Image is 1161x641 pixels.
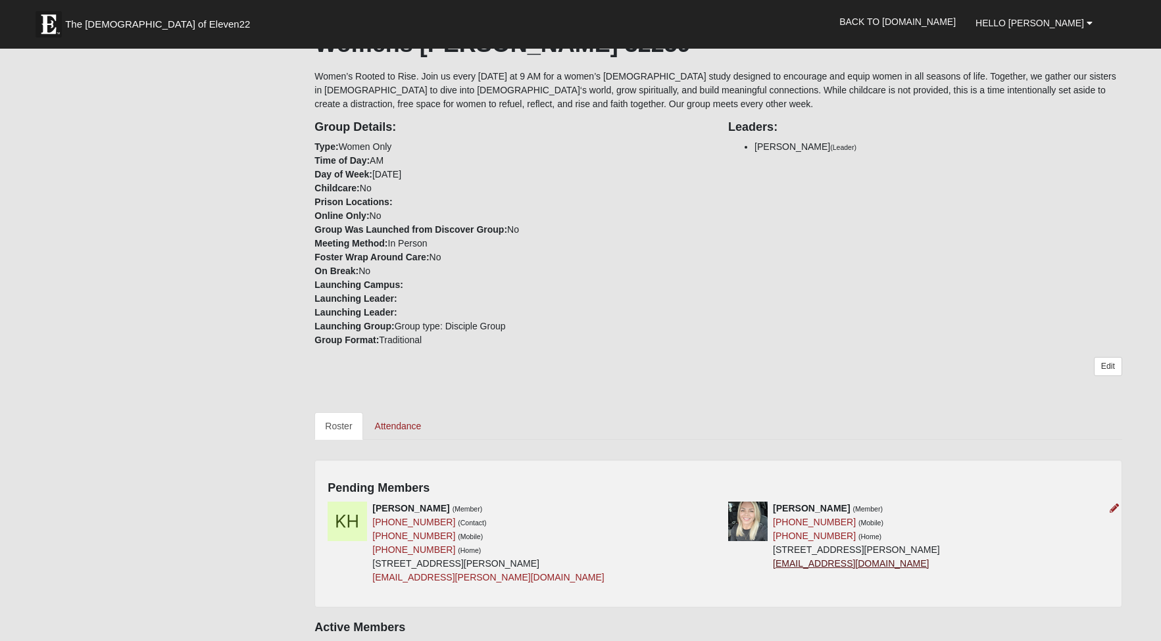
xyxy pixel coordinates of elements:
[314,169,372,179] strong: Day of Week:
[372,517,455,527] a: [PHONE_NUMBER]
[858,533,881,540] small: (Home)
[852,505,883,513] small: (Member)
[314,279,403,290] strong: Launching Campus:
[65,18,250,31] span: The [DEMOGRAPHIC_DATA] of Eleven22
[314,183,359,193] strong: Childcare:
[976,18,1084,28] span: Hello [PERSON_NAME]
[314,335,379,345] strong: Group Format:
[773,558,929,569] a: [EMAIL_ADDRESS][DOMAIN_NAME]
[773,531,856,541] a: [PHONE_NUMBER]
[314,224,507,235] strong: Group Was Launched from Discover Group:
[314,252,429,262] strong: Foster Wrap Around Care:
[29,5,292,37] a: The [DEMOGRAPHIC_DATA] of Eleven22
[314,412,362,440] a: Roster
[829,5,966,38] a: Back to [DOMAIN_NAME]
[314,210,369,221] strong: Online Only:
[458,519,486,527] small: (Contact)
[364,412,432,440] a: Attendance
[728,120,1122,135] h4: Leaders:
[314,120,708,135] h4: Group Details:
[314,155,370,166] strong: Time of Day:
[314,141,338,152] strong: Type:
[314,307,397,318] strong: Launching Leader:
[314,321,394,331] strong: Launching Group:
[458,533,483,540] small: (Mobile)
[36,11,62,37] img: Eleven22 logo
[966,7,1102,39] a: Hello [PERSON_NAME]
[314,293,397,304] strong: Launching Leader:
[773,503,850,513] strong: [PERSON_NAME]
[372,544,455,555] a: [PHONE_NUMBER]
[305,111,718,347] div: Women Only AM [DATE] No No No In Person No No Group type: Disciple Group Traditional
[754,140,1122,154] li: [PERSON_NAME]
[372,503,449,513] strong: [PERSON_NAME]
[372,531,455,541] a: [PHONE_NUMBER]
[458,546,481,554] small: (Home)
[1094,357,1122,376] a: Edit
[773,502,940,571] div: [STREET_ADDRESS][PERSON_NAME]
[314,266,358,276] strong: On Break:
[453,505,483,513] small: (Member)
[372,572,604,582] a: [EMAIL_ADDRESS][PERSON_NAME][DOMAIN_NAME]
[328,481,1109,496] h4: Pending Members
[830,143,856,151] small: (Leader)
[372,502,604,584] div: [STREET_ADDRESS][PERSON_NAME]
[314,197,392,207] strong: Prison Locations:
[858,519,883,527] small: (Mobile)
[773,517,856,527] a: [PHONE_NUMBER]
[314,238,387,249] strong: Meeting Method:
